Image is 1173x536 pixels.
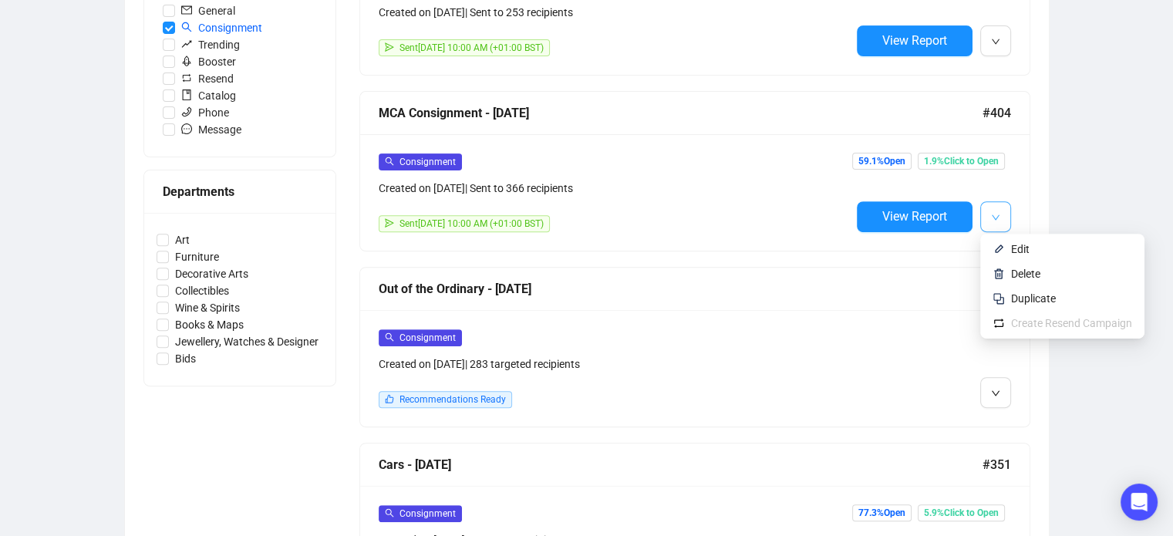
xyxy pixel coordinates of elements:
[379,180,851,197] div: Created on [DATE] | Sent to 366 recipients
[983,455,1011,474] span: #351
[991,37,1000,46] span: down
[385,157,394,166] span: search
[385,42,394,52] span: send
[399,508,456,519] span: Consignment
[163,182,317,201] div: Departments
[181,72,192,83] span: retweet
[181,39,192,49] span: rise
[175,87,242,104] span: Catalog
[169,248,225,265] span: Furniture
[169,265,254,282] span: Decorative Arts
[385,508,394,517] span: search
[169,350,202,367] span: Bids
[379,103,983,123] div: MCA Consignment - [DATE]
[175,36,246,53] span: Trending
[169,299,246,316] span: Wine & Spirits
[169,333,325,350] span: Jewellery, Watches & Designer
[379,455,983,474] div: Cars - [DATE]
[1011,292,1056,305] span: Duplicate
[175,104,235,121] span: Phone
[385,218,394,228] span: send
[993,317,1005,329] img: retweet.svg
[399,394,506,405] span: Recommendations Ready
[385,394,394,403] span: like
[918,504,1005,521] span: 5.9% Click to Open
[181,56,192,66] span: rocket
[175,53,242,70] span: Booster
[852,153,912,170] span: 59.1% Open
[379,356,851,373] div: Created on [DATE] | 283 targeted recipients
[175,2,241,19] span: General
[379,4,851,21] div: Created on [DATE] | Sent to 253 recipients
[169,282,235,299] span: Collectibles
[918,153,1005,170] span: 1.9% Click to Open
[991,389,1000,398] span: down
[1011,268,1040,280] span: Delete
[379,279,983,298] div: Out of the Ordinary - [DATE]
[359,267,1030,427] a: Out of the Ordinary - [DATE]#376searchConsignmentCreated on [DATE]| 283 targeted recipientslikeRe...
[399,42,544,53] span: Sent [DATE] 10:00 AM (+01:00 BST)
[857,201,972,232] button: View Report
[181,123,192,134] span: message
[385,332,394,342] span: search
[1011,317,1132,329] span: Create Resend Campaign
[359,91,1030,251] a: MCA Consignment - [DATE]#404searchConsignmentCreated on [DATE]| Sent to 366 recipientssendSent[DA...
[983,103,1011,123] span: #404
[399,218,544,229] span: Sent [DATE] 10:00 AM (+01:00 BST)
[399,157,456,167] span: Consignment
[993,292,1005,305] img: svg+xml;base64,PHN2ZyB4bWxucz0iaHR0cDovL3d3dy53My5vcmcvMjAwMC9zdmciIHdpZHRoPSIyNCIgaGVpZ2h0PSIyNC...
[991,213,1000,222] span: down
[882,209,947,224] span: View Report
[169,231,196,248] span: Art
[181,5,192,15] span: mail
[882,33,947,48] span: View Report
[169,316,250,333] span: Books & Maps
[175,121,248,138] span: Message
[399,332,456,343] span: Consignment
[181,22,192,32] span: search
[175,70,240,87] span: Resend
[1121,484,1158,521] div: Open Intercom Messenger
[181,106,192,117] span: phone
[993,243,1005,255] img: svg+xml;base64,PHN2ZyB4bWxucz0iaHR0cDovL3d3dy53My5vcmcvMjAwMC9zdmciIHhtbG5zOnhsaW5rPSJodHRwOi8vd3...
[852,504,912,521] span: 77.3% Open
[1011,243,1030,255] span: Edit
[175,19,268,36] span: Consignment
[857,25,972,56] button: View Report
[181,89,192,100] span: book
[993,268,1005,280] img: svg+xml;base64,PHN2ZyB4bWxucz0iaHR0cDovL3d3dy53My5vcmcvMjAwMC9zdmciIHhtbG5zOnhsaW5rPSJodHRwOi8vd3...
